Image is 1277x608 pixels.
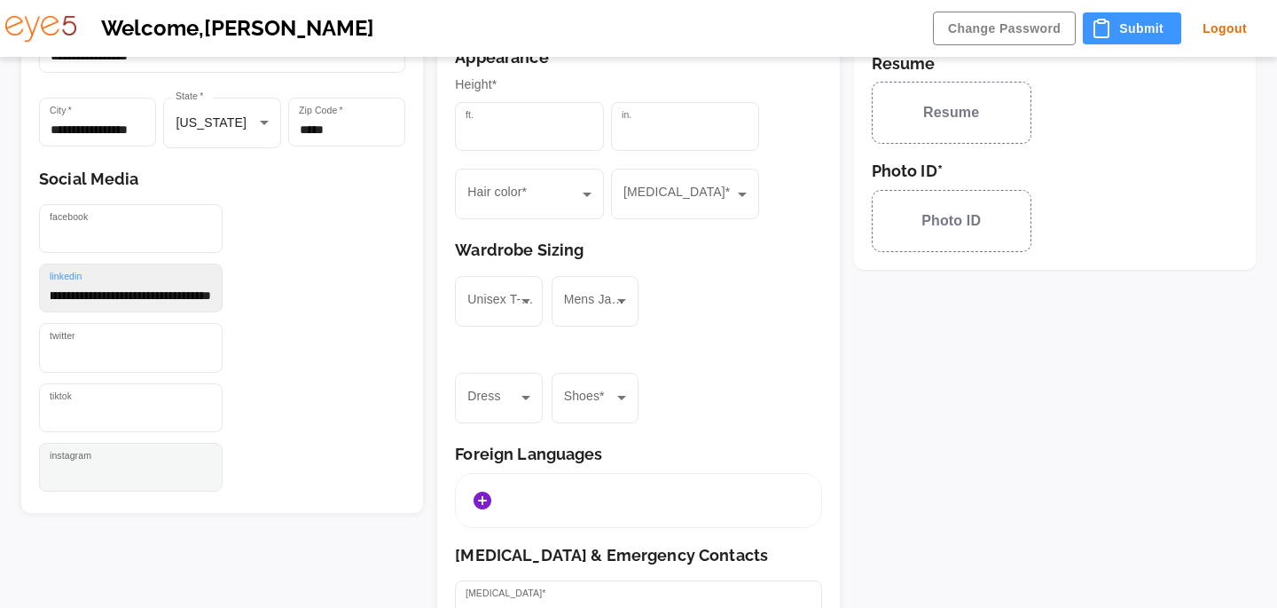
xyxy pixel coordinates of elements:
[933,12,1076,46] button: Change Password
[50,104,72,117] label: City
[465,483,500,518] button: Add Languages
[299,104,343,117] label: Zip Code
[872,162,1238,181] h6: Photo ID*
[923,102,979,123] span: Resume
[101,16,908,42] h5: Welcome, [PERSON_NAME]
[622,108,631,122] label: in.
[39,170,405,189] h6: Social Media
[455,75,821,95] p: Height*
[466,108,474,122] label: ft.
[455,546,821,565] h6: [MEDICAL_DATA] & Emergency Contacts
[1188,12,1261,45] button: Logout
[50,270,82,283] label: linkedin
[455,241,821,260] h6: Wardrobe Sizing
[1083,12,1181,45] button: Submit
[5,16,76,42] img: eye5
[466,587,545,600] label: [MEDICAL_DATA]*
[163,98,280,148] div: [US_STATE]
[50,329,75,343] label: twitter
[50,210,88,224] label: facebook
[455,48,821,67] h6: Appearance
[921,210,981,232] span: Photo ID
[50,390,72,403] label: tiktok
[455,445,821,464] h6: Foreign Languages
[872,54,1238,74] h6: Resume
[176,90,203,103] label: State
[50,449,91,462] label: instagram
